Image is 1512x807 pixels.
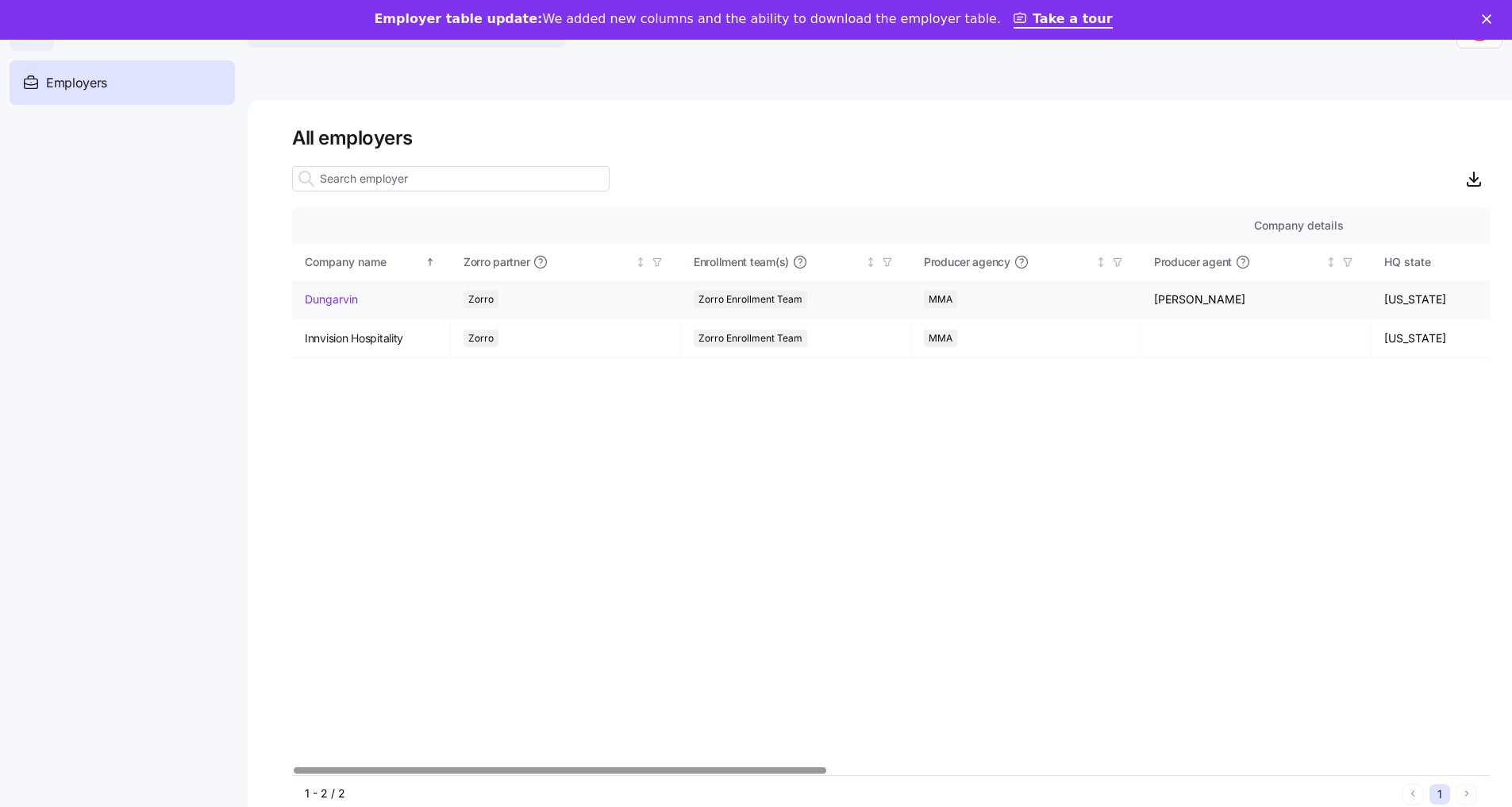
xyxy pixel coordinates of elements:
span: MMA [929,330,952,347]
h1: All employers [292,125,1490,150]
span: Producer agent [1154,254,1232,270]
div: Company name [305,253,422,271]
span: Employers [46,73,107,93]
a: Dungarvin [305,292,358,307]
input: Search employer [292,166,610,191]
div: We added new columns and the ability to download the employer table. [374,11,1001,27]
div: Not sorted [1325,257,1337,268]
span: Innvision Hospitality [305,330,403,346]
span: Zorro [468,330,494,347]
span: Zorro [468,291,494,308]
th: Enrollment team(s)Not sorted [681,244,911,280]
th: Producer agentNot sorted [1141,244,1372,280]
th: Zorro partnerNot sorted [451,244,681,280]
span: Enrollment team(s) [694,254,789,270]
button: Previous page [1402,784,1423,805]
th: Company nameSorted ascending [292,244,451,280]
div: Sorted ascending [425,257,436,268]
span: Zorro Enrollment Team [698,330,802,347]
b: Employer table update: [374,11,542,26]
button: 1 [1429,784,1450,805]
span: MMA [929,291,952,308]
a: Take a tour [1014,11,1113,29]
div: Not sorted [865,257,876,268]
span: Producer agency [924,254,1010,270]
div: Not sorted [635,257,646,268]
div: Not sorted [1095,257,1106,268]
div: Close [1482,14,1498,24]
button: Next page [1456,784,1477,805]
td: [PERSON_NAME] [1141,280,1372,319]
span: Zorro Enrollment Team [698,291,802,308]
span: Zorro partner [464,254,529,270]
a: Employers [10,60,235,105]
th: Producer agencyNot sorted [911,244,1141,280]
div: 1 - 2 / 2 [305,786,1396,801]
